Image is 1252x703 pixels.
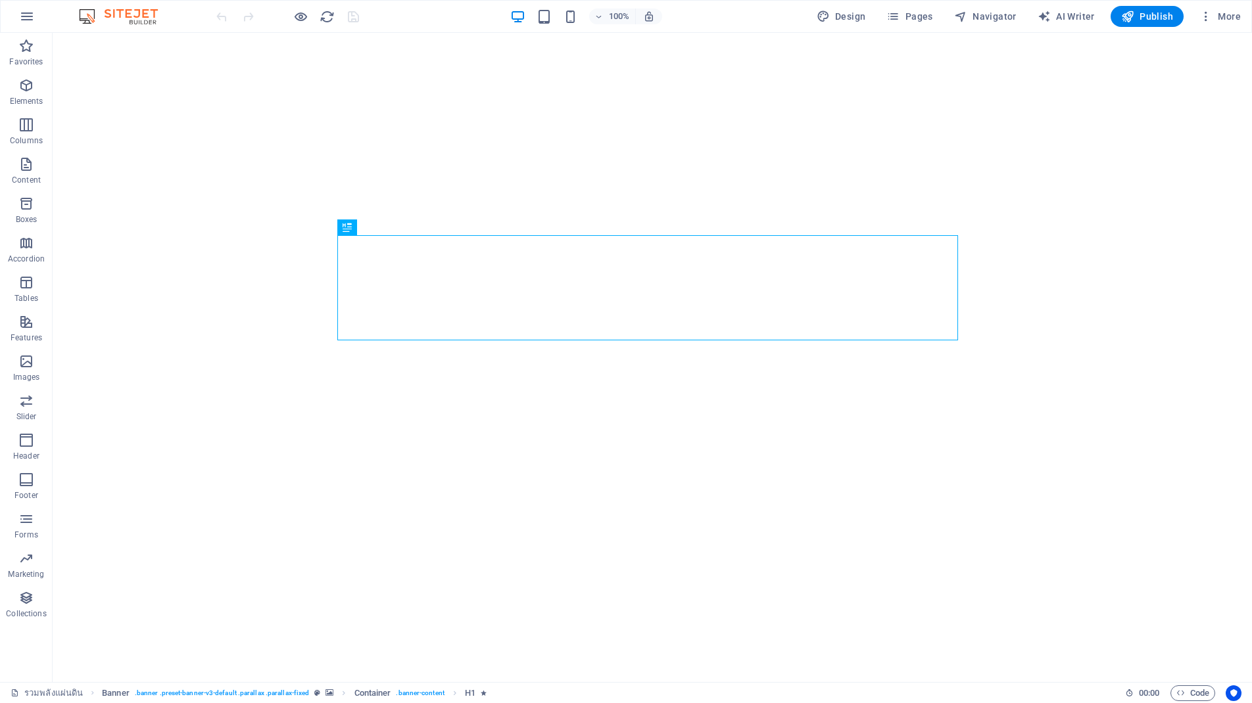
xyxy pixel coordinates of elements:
i: On resize automatically adjust zoom level to fit chosen device. [643,11,655,22]
i: This element is a customizable preset [314,689,320,696]
span: Navigator [954,10,1017,23]
p: Header [13,451,39,461]
p: Boxes [16,214,37,225]
h6: 100% [609,9,630,24]
span: Publish [1121,10,1173,23]
p: Features [11,332,42,343]
p: Tables [14,293,38,304]
span: : [1148,688,1150,698]
button: Navigator [949,6,1022,27]
i: Reload page [320,9,335,24]
p: Forms [14,530,38,540]
p: Columns [10,135,43,146]
button: AI Writer [1032,6,1100,27]
p: Elements [10,96,43,106]
i: Element contains an animation [481,689,487,696]
img: Editor Logo [76,9,174,24]
p: Accordion [8,254,45,264]
p: Collections [6,608,46,619]
button: Pages [881,6,938,27]
span: Click to select. Double-click to edit [102,685,130,701]
button: reload [319,9,335,24]
span: Design [817,10,866,23]
p: Slider [16,411,37,422]
button: Publish [1111,6,1184,27]
span: 00 00 [1139,685,1159,701]
p: Content [12,175,41,185]
p: Marketing [8,569,44,579]
p: Favorites [9,57,43,67]
button: Click here to leave preview mode and continue editing [293,9,308,24]
nav: breadcrumb [102,685,487,701]
a: Click to cancel selection. Double-click to open Pages [11,685,83,701]
span: . banner .preset-banner-v3-default .parallax .parallax-fixed [135,685,309,701]
p: Footer [14,490,38,501]
p: Images [13,372,40,382]
h6: Session time [1125,685,1160,701]
span: Click to select. Double-click to edit [354,685,391,701]
span: . banner-content [396,685,444,701]
button: Design [811,6,871,27]
span: Pages [886,10,932,23]
span: Click to select. Double-click to edit [465,685,475,701]
span: Code [1176,685,1209,701]
button: 100% [589,9,636,24]
i: This element contains a background [325,689,333,696]
button: More [1194,6,1246,27]
button: Usercentrics [1226,685,1241,701]
span: More [1199,10,1241,23]
button: Code [1170,685,1215,701]
span: AI Writer [1038,10,1095,23]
